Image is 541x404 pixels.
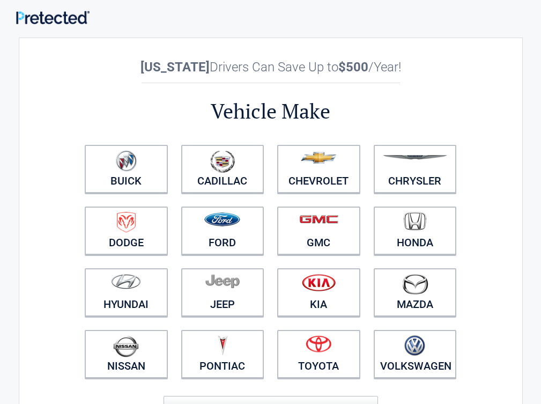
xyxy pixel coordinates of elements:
[277,207,360,255] a: GMC
[338,60,368,75] b: $500
[117,212,136,233] img: dodge
[205,274,240,289] img: jeep
[85,268,168,317] a: Hyundai
[181,268,264,317] a: Jeep
[382,155,448,160] img: chrysler
[374,330,457,378] a: Volkswagen
[204,212,240,226] img: ford
[374,207,457,255] a: Honda
[217,335,228,356] img: pontiac
[277,268,360,317] a: Kia
[404,335,425,356] img: volkswagen
[277,330,360,378] a: Toyota
[78,60,463,75] h2: Drivers Can Save Up to /Year
[85,330,168,378] a: Nissan
[181,207,264,255] a: Ford
[113,335,139,357] img: nissan
[181,145,264,193] a: Cadillac
[210,150,235,173] img: cadillac
[277,145,360,193] a: Chevrolet
[85,145,168,193] a: Buick
[301,152,337,164] img: chevrolet
[85,207,168,255] a: Dodge
[402,274,428,295] img: mazda
[299,215,338,224] img: gmc
[111,274,141,289] img: hyundai
[78,98,463,125] h2: Vehicle Make
[140,60,210,75] b: [US_STATE]
[302,274,336,291] img: kia
[374,268,457,317] a: Mazda
[16,11,90,24] img: Main Logo
[181,330,264,378] a: Pontiac
[306,335,331,352] img: toyota
[374,145,457,193] a: Chrysler
[116,150,137,172] img: buick
[404,212,426,231] img: honda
